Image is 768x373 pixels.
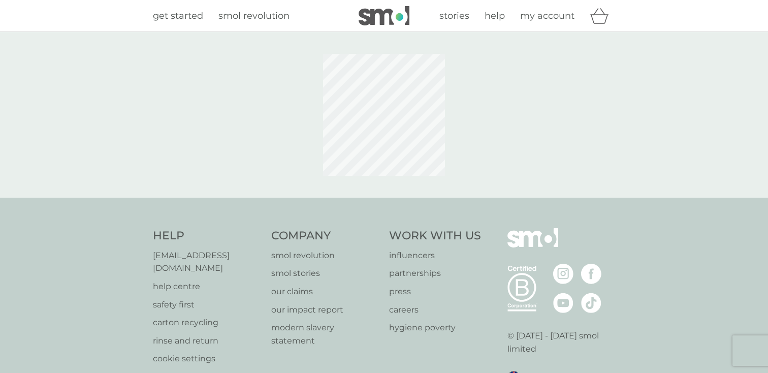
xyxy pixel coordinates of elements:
h4: Work With Us [389,228,481,244]
a: partnerships [389,267,481,280]
img: smol [359,6,409,25]
a: smol revolution [271,249,379,262]
img: smol [507,228,558,263]
h4: Help [153,228,261,244]
span: stories [439,10,469,21]
a: [EMAIL_ADDRESS][DOMAIN_NAME] [153,249,261,275]
div: basket [590,6,615,26]
a: help [485,9,505,23]
a: modern slavery statement [271,321,379,347]
a: careers [389,303,481,317]
a: safety first [153,298,261,312]
a: get started [153,9,203,23]
a: smol revolution [218,9,290,23]
span: my account [520,10,574,21]
span: help [485,10,505,21]
span: get started [153,10,203,21]
a: help centre [153,280,261,293]
img: visit the smol Instagram page [553,264,573,284]
h4: Company [271,228,379,244]
a: smol stories [271,267,379,280]
a: press [389,285,481,298]
a: stories [439,9,469,23]
img: visit the smol Facebook page [581,264,601,284]
a: rinse and return [153,334,261,348]
a: my account [520,9,574,23]
span: smol revolution [218,10,290,21]
a: our impact report [271,303,379,317]
a: carton recycling [153,316,261,329]
img: visit the smol Tiktok page [581,293,601,313]
a: hygiene poverty [389,321,481,334]
img: visit the smol Youtube page [553,293,573,313]
p: © [DATE] - [DATE] smol limited [507,329,616,355]
a: cookie settings [153,352,261,365]
a: influencers [389,249,481,262]
a: our claims [271,285,379,298]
